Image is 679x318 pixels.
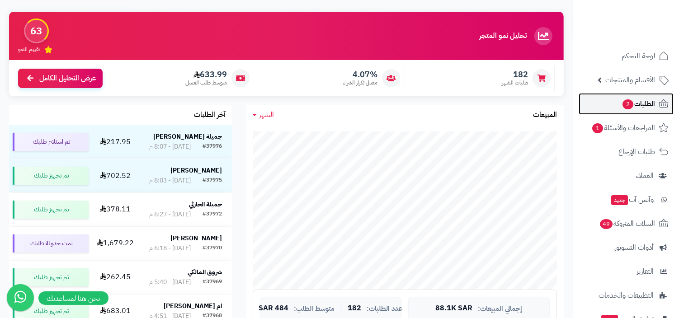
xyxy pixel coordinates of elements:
td: 702.52 [92,159,139,192]
a: طلبات الإرجاع [579,141,674,163]
span: 484 SAR [259,304,288,313]
a: الطلبات2 [579,93,674,115]
td: 217.95 [92,125,139,159]
div: [DATE] - 6:27 م [149,210,191,219]
div: تم تجهيز طلبك [13,167,89,185]
span: طلبات الشهر [502,79,528,87]
span: معدل تكرار الشراء [343,79,377,87]
span: الطلبات [622,98,655,110]
span: 1 [592,123,603,133]
strong: شروق المالكي [188,267,222,277]
strong: جميلة [PERSON_NAME] [153,132,222,141]
span: أدوات التسويق [614,241,654,254]
span: 182 [348,304,361,313]
a: المراجعات والأسئلة1 [579,117,674,139]
a: العملاء [579,165,674,187]
span: 2 [622,99,633,109]
div: #37975 [203,176,222,185]
a: التطبيقات والخدمات [579,285,674,306]
strong: [PERSON_NAME] [170,234,222,243]
td: 262.45 [92,261,139,294]
span: لوحة التحكم [622,50,655,62]
div: [DATE] - 8:03 م [149,176,191,185]
a: السلات المتروكة49 [579,213,674,234]
div: تم استلام طلبك [13,133,89,151]
span: إجمالي المبيعات: [478,305,522,313]
span: طلبات الإرجاع [618,145,655,158]
div: [DATE] - 8:07 م [149,142,191,151]
span: | [340,305,342,312]
span: عرض التحليل الكامل [39,73,96,84]
img: logo-2.png [618,23,670,42]
span: 88.1K SAR [435,304,472,313]
span: 182 [502,70,528,79]
strong: ام [PERSON_NAME] [164,301,222,311]
span: المراجعات والأسئلة [591,122,655,134]
div: #37972 [203,210,222,219]
span: وآتس آب [610,193,654,206]
div: [DATE] - 5:40 م [149,278,191,287]
td: 378.11 [92,193,139,226]
a: أدوات التسويق [579,237,674,258]
span: تقييم النمو [18,46,40,53]
strong: جميلة الحارثي [189,200,222,209]
strong: [PERSON_NAME] [170,166,222,175]
div: تمت جدولة طلبك [13,234,89,253]
span: العملاء [636,169,654,182]
span: التطبيقات والخدمات [599,289,654,302]
span: جديد [611,195,628,205]
div: [DATE] - 6:18 م [149,244,191,253]
div: #37969 [203,278,222,287]
a: لوحة التحكم [579,45,674,67]
span: عدد الطلبات: [367,305,402,313]
span: التقارير [637,265,654,278]
span: الشهر [259,109,274,120]
a: الشهر [253,110,274,120]
span: 633.99 [185,70,227,79]
a: عرض التحليل الكامل [18,69,103,88]
td: 1,679.22 [92,227,139,260]
div: تم تجهيز طلبك [13,268,89,286]
a: وآتس آبجديد [579,189,674,210]
div: تم تجهيز طلبك [13,201,89,219]
h3: آخر الطلبات [194,111,226,119]
span: 49 [600,219,613,229]
span: السلات المتروكة [599,217,655,230]
a: التقارير [579,261,674,282]
span: متوسط طلب العميل [185,79,227,87]
span: الأقسام والمنتجات [605,74,655,86]
h3: المبيعات [533,111,557,119]
div: #37976 [203,142,222,151]
span: متوسط الطلب: [294,305,335,313]
div: #37970 [203,244,222,253]
h3: تحليل نمو المتجر [479,32,527,40]
span: 4.07% [343,70,377,79]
